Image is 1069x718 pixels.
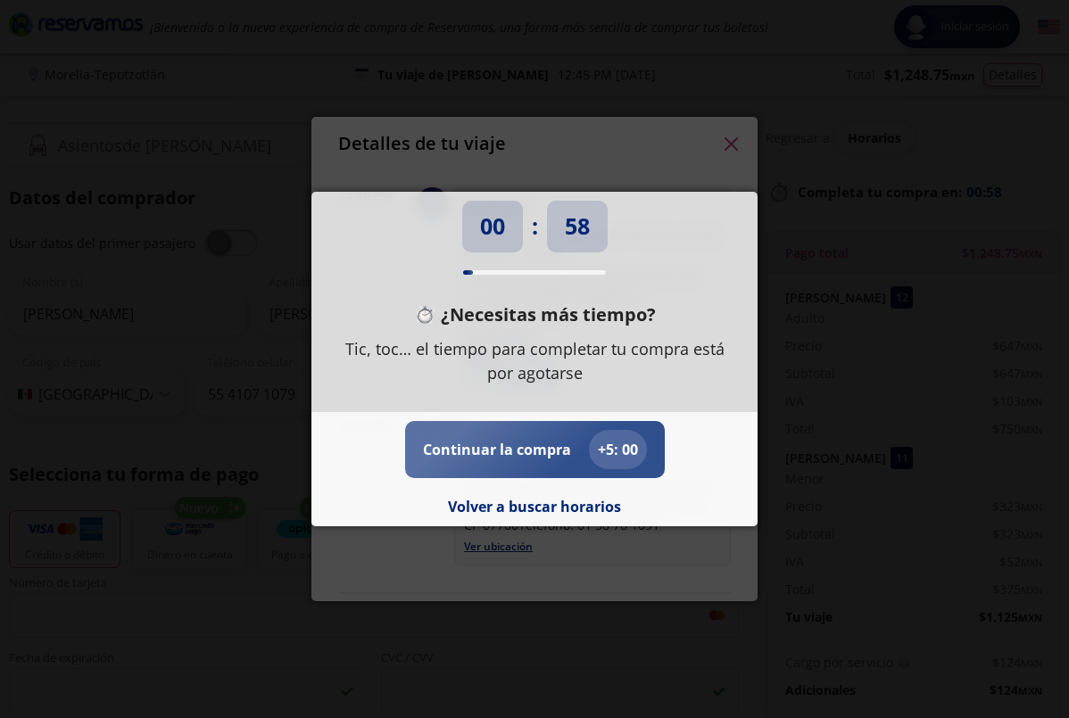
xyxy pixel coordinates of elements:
p: Tic, toc… el tiempo para completar tu compra está por agotarse [338,337,731,385]
p: ¿Necesitas más tiempo? [441,301,656,328]
p: : [532,210,538,243]
p: Continuar la compra [423,439,571,460]
button: Continuar la compra+5: 00 [423,430,647,469]
button: Volver a buscar horarios [448,496,621,517]
p: + 5 : 00 [598,439,638,460]
p: 58 [565,210,590,243]
p: 00 [480,210,505,243]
